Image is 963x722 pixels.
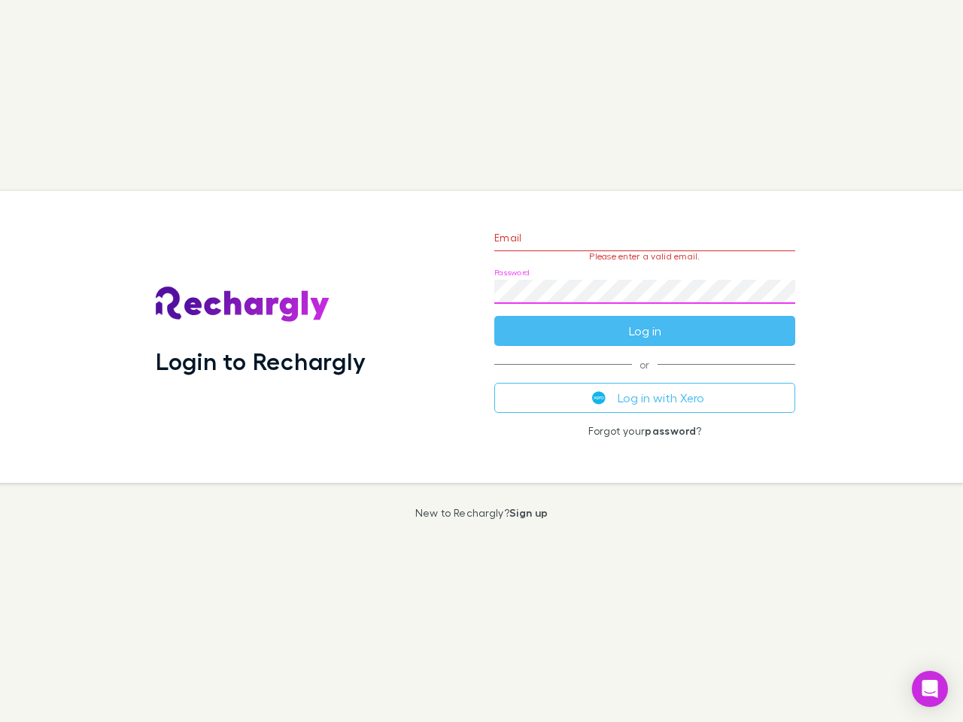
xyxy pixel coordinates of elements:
[494,316,795,346] button: Log in
[494,425,795,437] p: Forgot your ?
[912,671,948,707] div: Open Intercom Messenger
[592,391,606,405] img: Xero's logo
[509,506,548,519] a: Sign up
[156,347,366,375] h1: Login to Rechargly
[494,267,530,278] label: Password
[494,383,795,413] button: Log in with Xero
[494,364,795,365] span: or
[494,251,795,262] p: Please enter a valid email.
[645,424,696,437] a: password
[156,287,330,323] img: Rechargly's Logo
[415,507,548,519] p: New to Rechargly?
